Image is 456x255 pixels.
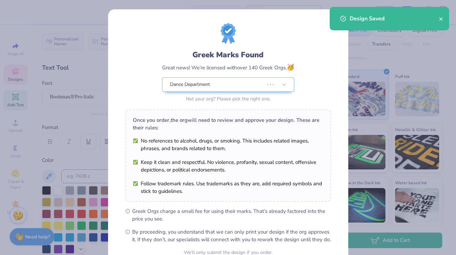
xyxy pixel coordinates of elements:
[133,116,324,131] div: Once you order, the org will need to review and approve your design. These are their rules:
[132,207,331,223] span: Greek Orgs charge a small fee for using their marks. That’s already factored into the price you see.
[439,14,444,23] button: close
[350,14,439,23] div: Design Saved
[133,137,324,152] li: No references to alcohol, drugs, or smoking. This includes related images, phrases, and brands re...
[162,49,294,60] div: Greek Marks Found
[132,228,331,243] span: By proceeding, you understand that we can only print your design if the org approves it. If they ...
[287,63,294,71] span: 🥳
[133,180,324,195] li: Follow trademark rules. Use trademarks as they are, add required symbols and stick to guidelines.
[133,158,324,174] li: Keep it clean and respectful. No violence, profanity, sexual content, offensive depictions, or po...
[162,95,294,102] div: Not your org? Please pick the right one.
[162,63,294,72] div: Great news! We’re licensed with over 140 Greek Orgs.
[221,23,236,44] img: license-marks-badge.png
